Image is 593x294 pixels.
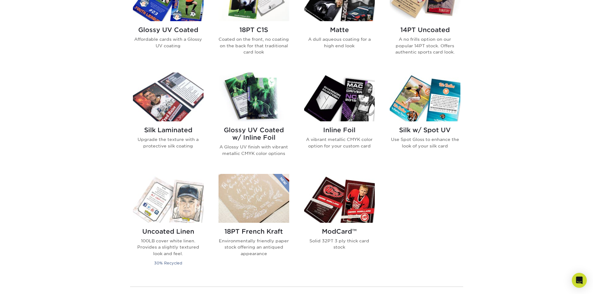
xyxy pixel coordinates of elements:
[304,72,375,121] img: Inline Foil Trading Cards
[390,72,460,121] img: Silk w/ Spot UV Trading Cards
[304,136,375,149] p: A vibrant metallic CMYK color option for your custom card
[219,72,289,166] a: Glossy UV Coated w/ Inline Foil Trading Cards Glossy UV Coated w/ Inline Foil A Glossy UV finish ...
[133,126,204,134] h2: Silk Laminated
[133,72,204,166] a: Silk Laminated Trading Cards Silk Laminated Upgrade the texture with a protective silk coating
[219,144,289,156] p: A Glossy UV finish with vibrant metallic CMYK color options
[219,228,289,235] h2: 18PT French Kraft
[572,273,587,288] div: Open Intercom Messenger
[133,136,204,149] p: Upgrade the texture with a protective silk coating
[390,126,460,134] h2: Silk w/ Spot UV
[304,228,375,235] h2: ModCard™
[219,238,289,257] p: Environmentally friendly paper stock offering an antiqued appearance
[133,174,204,223] img: Uncoated Linen Trading Cards
[274,174,289,193] img: New Product
[304,72,375,166] a: Inline Foil Trading Cards Inline Foil A vibrant metallic CMYK color option for your custom card
[219,36,289,55] p: Coated on the front, no coating on the back for that traditional card look
[390,136,460,149] p: Use Spot Gloss to enhance the look of your silk card
[154,261,182,265] small: 30% Recycled
[133,228,204,235] h2: Uncoated Linen
[219,174,289,223] img: 18PT French Kraft Trading Cards
[390,36,460,55] p: A no frills option on our popular 14PT stock. Offers authentic sports card look.
[390,26,460,34] h2: 14PT Uncoated
[133,26,204,34] h2: Glossy UV Coated
[304,174,375,274] a: ModCard™ Trading Cards ModCard™ Solid 32PT 3 ply thick card stock
[304,126,375,134] h2: Inline Foil
[133,174,204,274] a: Uncoated Linen Trading Cards Uncoated Linen 100LB cover white linen. Provides a slightly textured...
[304,174,375,223] img: ModCard™ Trading Cards
[219,126,289,141] h2: Glossy UV Coated w/ Inline Foil
[219,26,289,34] h2: 18PT C1S
[219,72,289,121] img: Glossy UV Coated w/ Inline Foil Trading Cards
[219,174,289,274] a: 18PT French Kraft Trading Cards 18PT French Kraft Environmentally friendly paper stock offering a...
[304,36,375,49] p: A dull aqueous coating for a high end look
[390,72,460,166] a: Silk w/ Spot UV Trading Cards Silk w/ Spot UV Use Spot Gloss to enhance the look of your silk card
[304,26,375,34] h2: Matte
[133,36,204,49] p: Affordable cards with a Glossy UV coating
[133,72,204,121] img: Silk Laminated Trading Cards
[304,238,375,250] p: Solid 32PT 3 ply thick card stock
[133,238,204,257] p: 100LB cover white linen. Provides a slightly textured look and feel.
